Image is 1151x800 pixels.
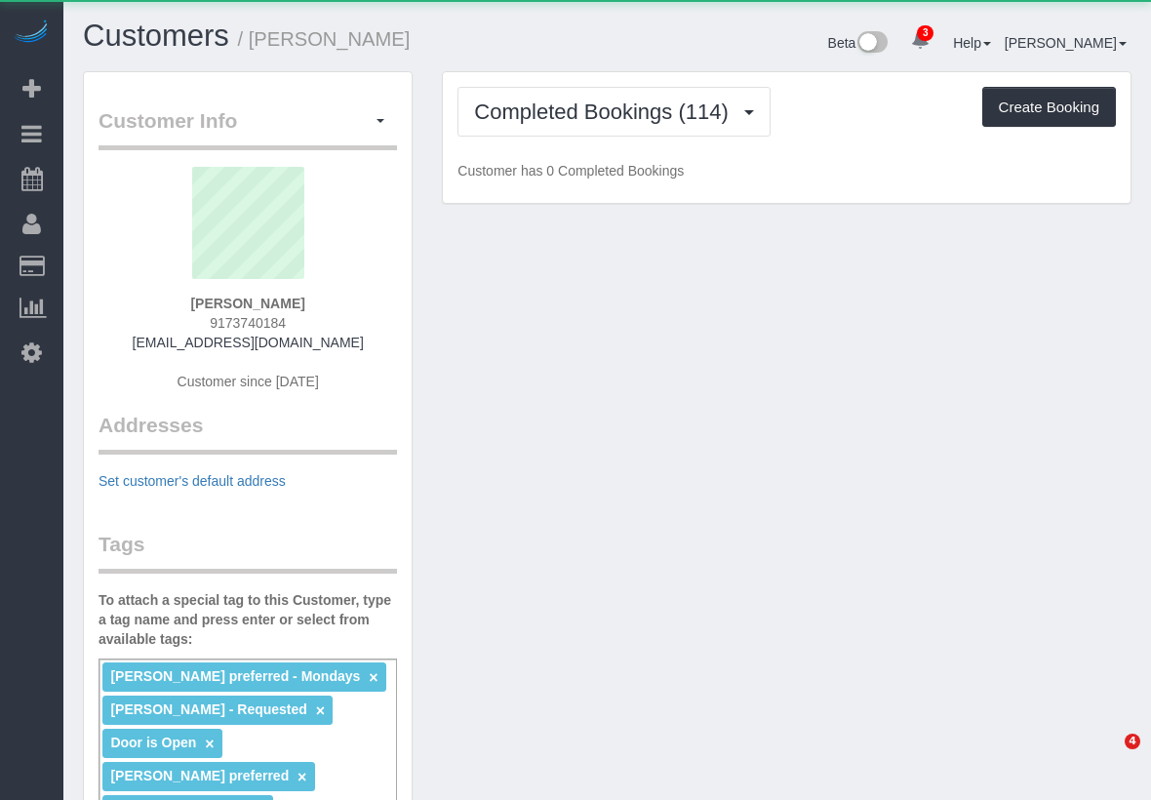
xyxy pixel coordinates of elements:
legend: Tags [99,530,397,574]
span: [PERSON_NAME] preferred - Mondays [110,668,360,684]
span: [PERSON_NAME] - Requested [110,701,306,717]
a: [EMAIL_ADDRESS][DOMAIN_NAME] [133,335,364,350]
a: × [298,769,306,785]
p: Customer has 0 Completed Bookings [457,161,1116,180]
span: 9173740184 [210,315,286,331]
span: 3 [917,25,933,41]
span: 4 [1125,734,1140,749]
span: Door is Open [110,735,196,750]
img: Automaid Logo [12,20,51,47]
a: × [205,736,214,752]
label: To attach a special tag to this Customer, type a tag name and press enter or select from availabl... [99,590,397,649]
small: / [PERSON_NAME] [238,28,411,50]
iframe: Intercom live chat [1085,734,1131,780]
span: [PERSON_NAME] preferred [110,768,289,783]
a: × [316,702,325,719]
img: New interface [855,31,888,57]
button: Completed Bookings (114) [457,87,771,137]
span: Customer since [DATE] [178,374,319,389]
a: Beta [828,35,889,51]
a: × [369,669,377,686]
a: 3 [901,20,939,62]
a: [PERSON_NAME] [1005,35,1127,51]
a: Set customer's default address [99,473,286,489]
a: Help [953,35,991,51]
a: Customers [83,19,229,53]
button: Create Booking [982,87,1116,128]
strong: [PERSON_NAME] [190,296,304,311]
legend: Customer Info [99,106,397,150]
span: Completed Bookings (114) [474,100,737,124]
